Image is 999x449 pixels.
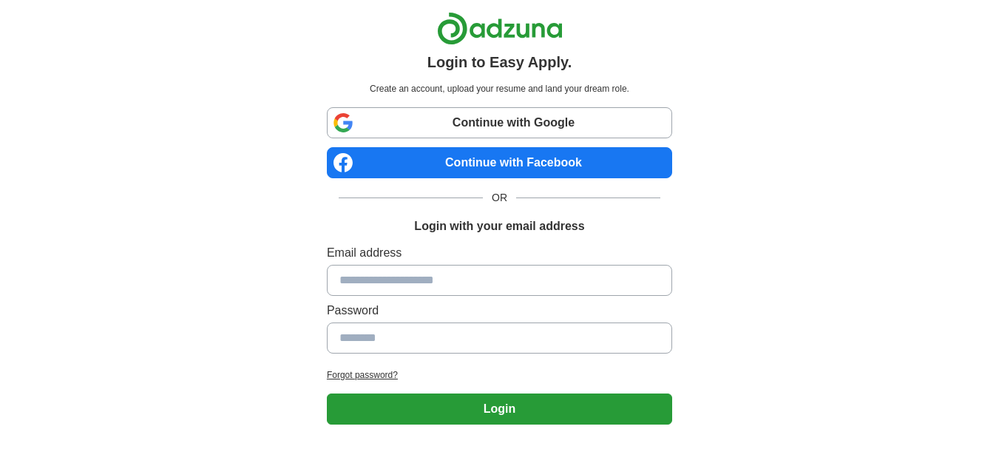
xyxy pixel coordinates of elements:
[327,107,672,138] a: Continue with Google
[437,12,563,45] img: Adzuna logo
[327,394,672,425] button: Login
[414,217,584,235] h1: Login with your email address
[327,147,672,178] a: Continue with Facebook
[483,190,516,206] span: OR
[327,368,672,382] a: Forgot password?
[330,82,669,95] p: Create an account, upload your resume and land your dream role.
[327,302,672,320] label: Password
[327,244,672,262] label: Email address
[427,51,572,73] h1: Login to Easy Apply.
